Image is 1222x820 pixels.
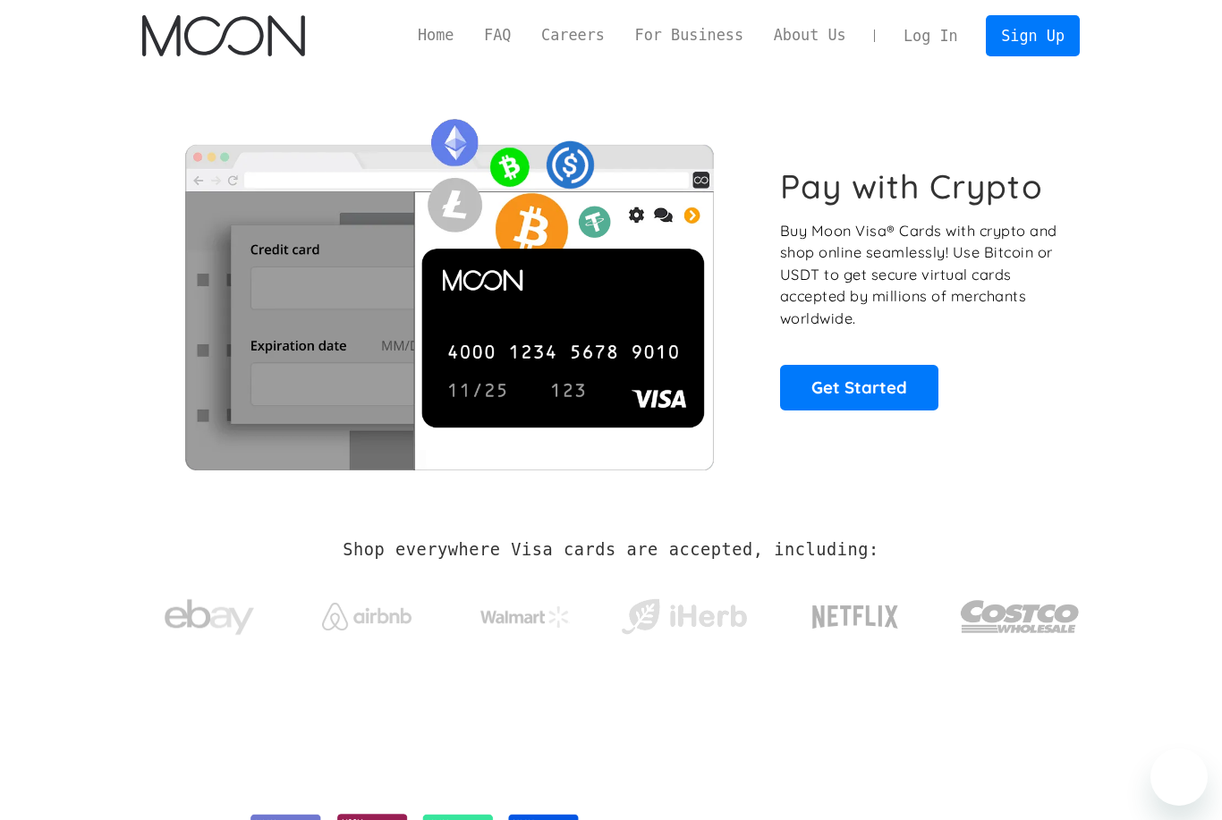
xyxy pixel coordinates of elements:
[780,365,938,410] a: Get Started
[480,606,570,628] img: Walmart
[469,24,526,46] a: FAQ
[759,24,861,46] a: About Us
[986,15,1079,55] a: Sign Up
[142,571,276,655] a: ebay
[888,16,972,55] a: Log In
[459,588,592,637] a: Walmart
[960,583,1080,650] img: Costco
[620,24,759,46] a: For Business
[617,594,751,640] img: iHerb
[142,15,304,56] a: home
[403,24,469,46] a: Home
[810,595,900,639] img: Netflix
[142,15,304,56] img: Moon Logo
[343,540,878,560] h2: Shop everywhere Visa cards are accepted, including:
[301,585,434,639] a: Airbnb
[1150,748,1208,806] iframe: Button to launch messaging window
[526,24,619,46] a: Careers
[165,589,254,646] img: ebay
[617,576,751,649] a: iHerb
[322,603,412,630] img: Airbnb
[776,577,936,648] a: Netflix
[960,565,1080,659] a: Costco
[142,106,755,469] img: Moon Cards let you spend your crypto anywhere Visa is accepted.
[780,220,1060,330] p: Buy Moon Visa® Cards with crypto and shop online seamlessly! Use Bitcoin or USDT to get secure vi...
[780,166,1043,207] h1: Pay with Crypto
